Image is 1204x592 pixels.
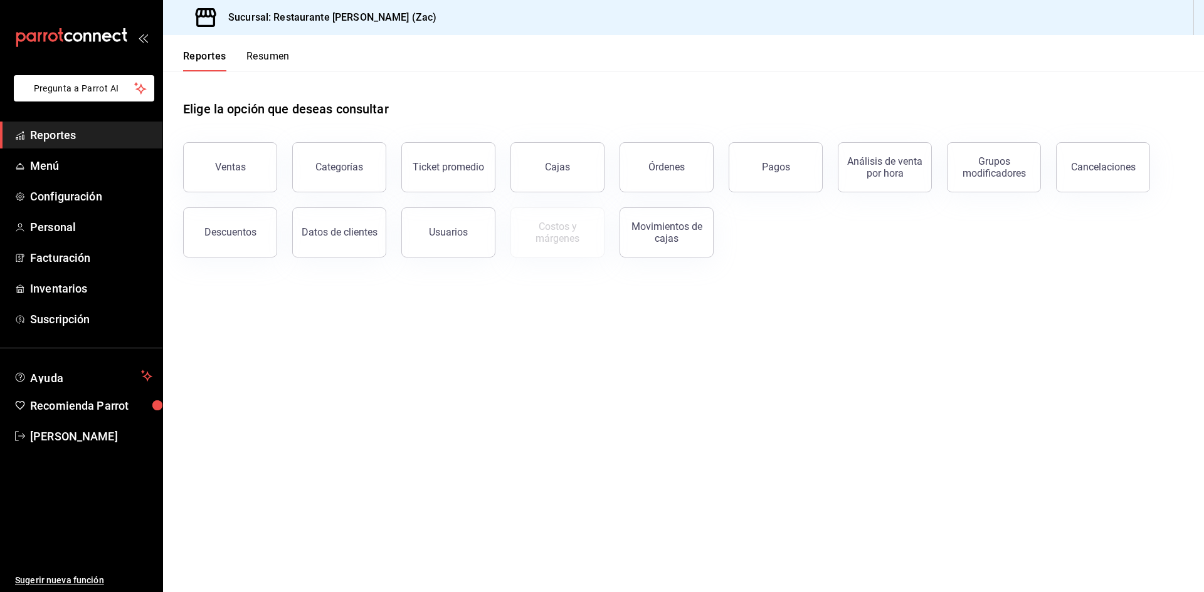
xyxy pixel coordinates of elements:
[429,226,468,238] div: Usuarios
[762,161,790,173] div: Pagos
[183,207,277,257] button: Descuentos
[14,75,154,101] button: Pregunta a Parrot AI
[729,142,823,192] button: Pagos
[183,142,277,192] button: Ventas
[15,574,152,587] span: Sugerir nueva función
[30,127,152,143] span: Reportes
[1071,161,1136,173] div: Cancelaciones
[628,221,705,244] div: Movimientos de cajas
[30,188,152,205] span: Configuración
[183,50,226,71] button: Reportes
[648,161,685,173] div: Órdenes
[302,226,378,238] div: Datos de clientes
[292,207,386,257] button: Datos de clientes
[1056,142,1150,192] button: Cancelaciones
[947,142,1041,192] button: Grupos modificadores
[30,368,136,383] span: Ayuda
[30,428,152,445] span: [PERSON_NAME]
[204,226,256,238] div: Descuentos
[315,161,363,173] div: Categorías
[30,219,152,236] span: Personal
[846,155,924,179] div: Análisis de venta por hora
[620,142,714,192] button: Órdenes
[218,10,436,25] h3: Sucursal: Restaurante [PERSON_NAME] (Zac)
[215,161,246,173] div: Ventas
[30,311,152,328] span: Suscripción
[519,221,596,244] div: Costos y márgenes
[292,142,386,192] button: Categorías
[413,161,484,173] div: Ticket promedio
[34,82,135,95] span: Pregunta a Parrot AI
[138,33,148,43] button: open_drawer_menu
[246,50,290,71] button: Resumen
[955,155,1033,179] div: Grupos modificadores
[510,207,605,257] button: Contrata inventarios para ver este reporte
[401,207,495,257] button: Usuarios
[30,280,152,297] span: Inventarios
[30,397,152,414] span: Recomienda Parrot
[30,249,152,266] span: Facturación
[620,207,714,257] button: Movimientos de cajas
[183,50,290,71] div: navigation tabs
[9,91,154,104] a: Pregunta a Parrot AI
[838,142,932,192] button: Análisis de venta por hora
[545,161,570,173] div: Cajas
[30,157,152,174] span: Menú
[510,142,605,192] button: Cajas
[183,100,389,118] h1: Elige la opción que deseas consultar
[401,142,495,192] button: Ticket promedio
